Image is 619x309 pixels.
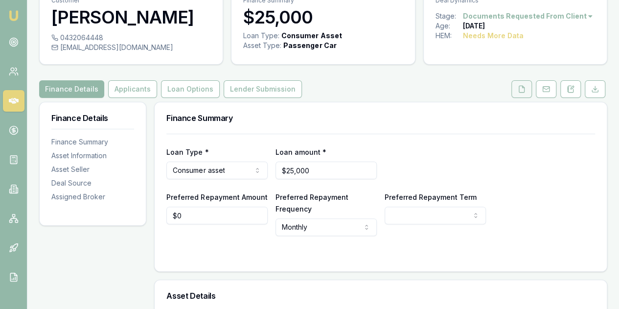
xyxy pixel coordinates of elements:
[51,192,134,202] div: Assigned Broker
[463,21,485,31] div: [DATE]
[436,11,463,21] div: Stage:
[436,31,463,41] div: HEM:
[51,151,134,161] div: Asset Information
[161,80,220,98] button: Loan Options
[51,165,134,174] div: Asset Seller
[436,21,463,31] div: Age:
[51,33,211,43] div: 0432064448
[275,193,348,213] label: Preferred Repayment Frequency
[224,80,302,98] button: Lender Submission
[166,207,268,224] input: $
[222,80,304,98] a: Lender Submission
[463,11,594,21] button: Documents Requested From Client
[106,80,159,98] a: Applicants
[51,178,134,188] div: Deal Source
[8,10,20,22] img: emu-icon-u.png
[275,162,377,179] input: $
[51,137,134,147] div: Finance Summary
[108,80,157,98] button: Applicants
[51,114,134,122] h3: Finance Details
[463,31,524,41] div: Needs More Data
[385,193,477,201] label: Preferred Repayment Term
[283,41,336,50] div: Passenger Car
[51,43,211,52] div: [EMAIL_ADDRESS][DOMAIN_NAME]
[166,148,208,156] label: Loan Type *
[281,31,342,41] div: Consumer Asset
[166,114,595,122] h3: Finance Summary
[243,41,281,50] div: Asset Type :
[51,7,211,27] h3: [PERSON_NAME]
[166,193,267,201] label: Preferred Repayment Amount
[275,148,326,156] label: Loan amount *
[39,80,106,98] a: Finance Details
[243,7,403,27] h3: $25,000
[39,80,104,98] button: Finance Details
[243,31,279,41] div: Loan Type:
[166,292,595,300] h3: Asset Details
[159,80,222,98] a: Loan Options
